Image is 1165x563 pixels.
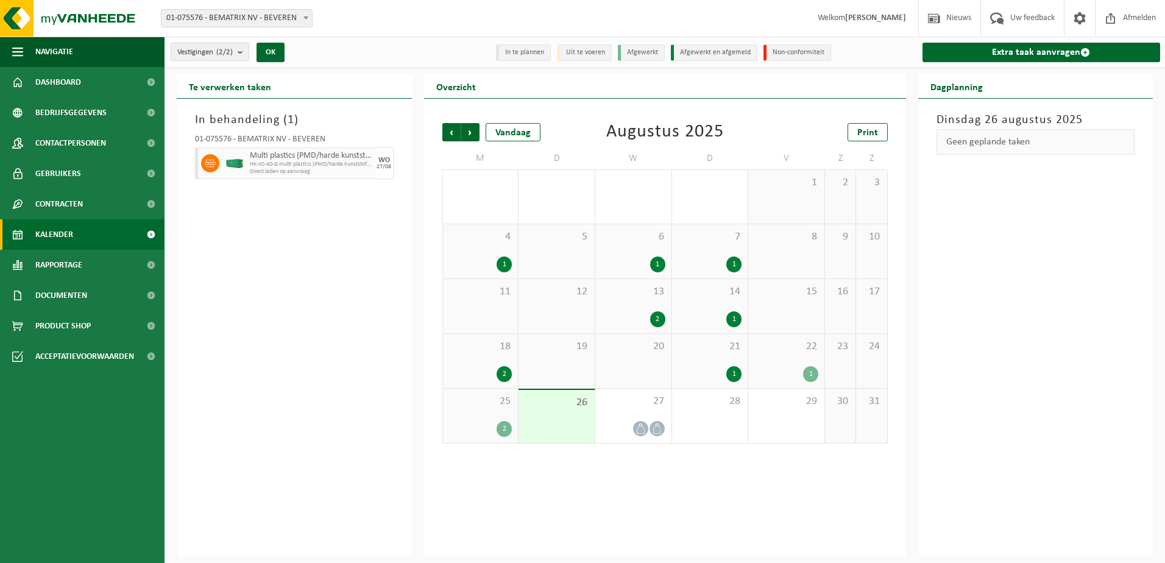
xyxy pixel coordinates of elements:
[803,366,818,382] div: 1
[288,114,294,126] span: 1
[848,123,888,141] a: Print
[754,230,818,244] span: 8
[35,158,81,189] span: Gebruikers
[250,161,372,168] span: HK-XC-40-G multi plastics (PMD/harde kunststof/spanbanden/EP
[672,147,749,169] td: D
[486,123,540,141] div: Vandaag
[257,43,285,62] button: OK
[831,176,849,189] span: 2
[601,230,665,244] span: 6
[177,74,283,98] h2: Te verwerken taken
[845,13,906,23] strong: [PERSON_NAME]
[606,123,724,141] div: Augustus 2025
[862,340,880,353] span: 24
[225,159,244,168] img: HK-XC-40-GN-00
[35,250,82,280] span: Rapportage
[378,157,390,164] div: WO
[678,340,742,353] span: 21
[726,366,742,382] div: 1
[35,280,87,311] span: Documenten
[250,168,372,175] span: Direct laden op aanvraag
[377,164,391,170] div: 27/08
[754,285,818,299] span: 15
[754,340,818,353] span: 22
[424,74,488,98] h2: Overzicht
[862,285,880,299] span: 17
[748,147,825,169] td: V
[922,43,1161,62] a: Extra taak aanvragen
[497,257,512,272] div: 1
[449,395,512,408] span: 25
[831,340,849,353] span: 23
[856,147,887,169] td: Z
[601,285,665,299] span: 13
[177,43,233,62] span: Vestigingen
[862,395,880,408] span: 31
[442,123,461,141] span: Vorige
[831,395,849,408] span: 30
[519,147,595,169] td: D
[937,111,1135,129] h3: Dinsdag 26 augustus 2025
[161,10,312,27] span: 01-075576 - BEMATRIX NV - BEVEREN
[754,395,818,408] span: 29
[525,340,589,353] span: 19
[171,43,249,61] button: Vestigingen(2/2)
[557,44,612,61] li: Uit te voeren
[195,111,394,129] h3: In behandeling ( )
[678,395,742,408] span: 28
[862,176,880,189] span: 3
[216,48,233,56] count: (2/2)
[678,285,742,299] span: 14
[726,257,742,272] div: 1
[671,44,757,61] li: Afgewerkt en afgemeld
[595,147,672,169] td: W
[442,147,519,169] td: M
[825,147,856,169] td: Z
[35,341,134,372] span: Acceptatievoorwaarden
[525,230,589,244] span: 5
[601,340,665,353] span: 20
[650,311,665,327] div: 2
[831,230,849,244] span: 9
[35,67,81,97] span: Dashboard
[857,128,878,138] span: Print
[250,151,372,161] span: Multi plastics (PMD/harde kunststoffen/spanbanden/EPS/folie naturel/folie gemengd)
[449,285,512,299] span: 11
[35,189,83,219] span: Contracten
[497,366,512,382] div: 2
[678,230,742,244] span: 7
[195,135,394,147] div: 01-075576 - BEMATRIX NV - BEVEREN
[35,97,107,128] span: Bedrijfsgegevens
[618,44,665,61] li: Afgewerkt
[35,311,91,341] span: Product Shop
[449,230,512,244] span: 4
[461,123,480,141] span: Volgende
[497,421,512,437] div: 2
[918,74,995,98] h2: Dagplanning
[862,230,880,244] span: 10
[937,129,1135,155] div: Geen geplande taken
[161,9,313,27] span: 01-075576 - BEMATRIX NV - BEVEREN
[650,257,665,272] div: 1
[35,128,106,158] span: Contactpersonen
[726,311,742,327] div: 1
[449,340,512,353] span: 18
[496,44,551,61] li: In te plannen
[35,37,73,67] span: Navigatie
[525,396,589,409] span: 26
[525,285,589,299] span: 12
[831,285,849,299] span: 16
[754,176,818,189] span: 1
[601,395,665,408] span: 27
[35,219,73,250] span: Kalender
[763,44,831,61] li: Non-conformiteit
